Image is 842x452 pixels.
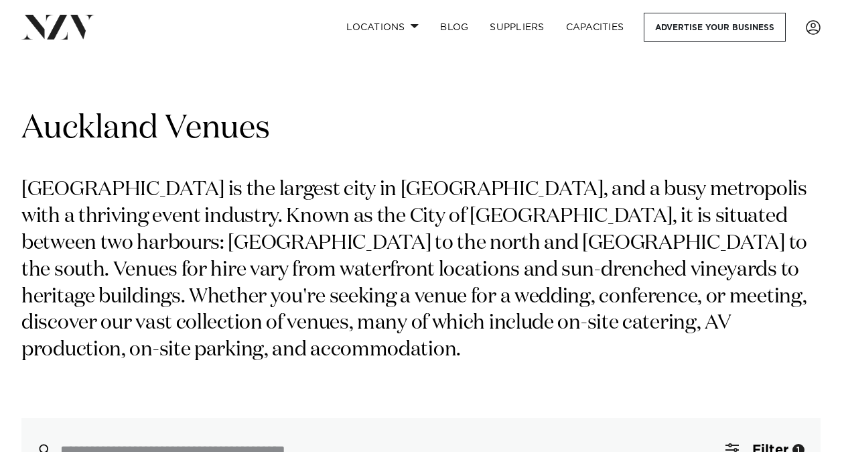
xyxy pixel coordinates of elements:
a: Locations [336,13,429,42]
a: Capacities [555,13,635,42]
a: Advertise your business [644,13,786,42]
a: SUPPLIERS [479,13,555,42]
h1: Auckland Venues [21,108,821,150]
p: [GEOGRAPHIC_DATA] is the largest city in [GEOGRAPHIC_DATA], and a busy metropolis with a thriving... [21,177,821,364]
img: nzv-logo.png [21,15,94,39]
a: BLOG [429,13,479,42]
